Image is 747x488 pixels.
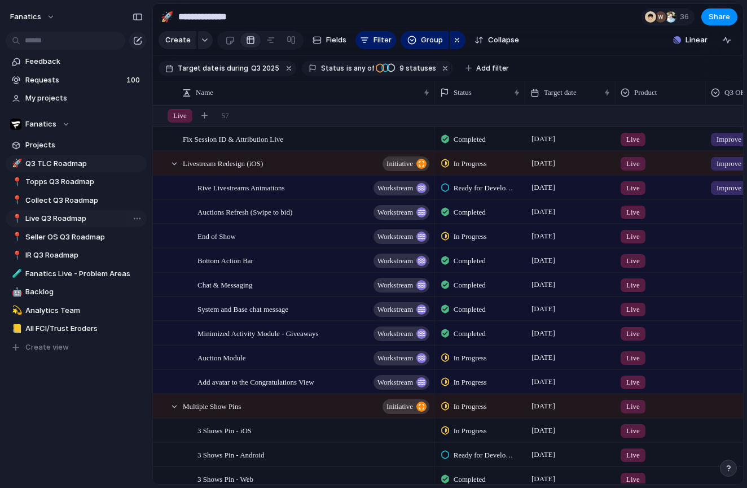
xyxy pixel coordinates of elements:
[251,63,279,73] span: Q3 2025
[25,286,143,298] span: Backlog
[6,116,147,133] button: Fanatics
[352,63,374,73] span: any of
[626,474,640,485] span: Live
[321,63,344,73] span: Status
[374,254,429,268] button: workstream
[454,158,487,169] span: In Progress
[10,158,21,169] button: 🚀
[454,134,486,145] span: Completed
[374,34,392,46] span: Filter
[6,229,147,246] div: 📍Seller OS Q3 Roadmap
[374,375,429,390] button: workstream
[626,158,640,169] span: Live
[6,210,147,227] div: 📍Live Q3 Roadmap
[544,87,577,98] span: Target date
[529,399,558,413] span: [DATE]
[377,180,413,196] span: workstream
[12,212,20,225] div: 📍
[6,173,147,190] a: 📍Topps Q3 Roadmap
[25,268,143,280] span: Fanatics Live - Problem Areas
[10,250,21,261] button: 📍
[10,268,21,280] button: 🧪
[454,474,486,485] span: Completed
[459,60,516,76] button: Add filter
[377,277,413,293] span: workstream
[197,229,236,242] span: End of Show
[12,176,20,189] div: 📍
[197,254,253,267] span: Bottom Action Bar
[374,181,429,195] button: workstream
[197,278,253,291] span: Chat & Messaging
[377,229,413,245] span: workstream
[10,195,21,206] button: 📍
[6,155,147,172] a: 🚀Q3 TLC Roadmap
[6,320,147,337] a: 📒All FCI/Trust Eroders
[183,132,283,145] span: Fix Session ID & Attribution Live
[308,31,351,49] button: Fields
[25,119,56,130] span: Fanatics
[529,424,558,437] span: [DATE]
[12,157,20,170] div: 🚀
[219,63,225,73] span: is
[12,230,20,243] div: 📍
[6,90,147,107] a: My projects
[346,63,352,73] span: is
[10,232,21,243] button: 📍
[626,352,640,364] span: Live
[488,34,519,46] span: Collapse
[126,75,142,86] span: 100
[383,156,429,171] button: initiative
[626,134,640,145] span: Live
[454,87,472,98] span: Status
[626,231,640,242] span: Live
[421,34,443,46] span: Group
[6,247,147,264] a: 📍IR Q3 Roadmap
[529,472,558,486] span: [DATE]
[183,399,241,412] span: Multiple Show Pins
[529,302,558,316] span: [DATE]
[374,278,429,293] button: workstream
[6,265,147,282] a: 🧪Fanatics Live - Problem Areas
[25,323,143,334] span: All FCI/Trust Eroders
[25,176,143,188] span: Topps Q3 Roadmap
[249,62,282,75] button: Q3 2025
[529,229,558,243] span: [DATE]
[6,53,147,70] a: Feedback
[626,207,640,218] span: Live
[386,399,413,415] span: initiative
[161,9,173,24] div: 🚀
[377,253,413,269] span: workstream
[197,302,288,315] span: System and Base chat message
[377,326,413,342] span: workstream
[529,351,558,364] span: [DATE]
[355,31,396,49] button: Filter
[10,213,21,224] button: 📍
[529,132,558,146] span: [DATE]
[173,110,187,121] span: Live
[377,374,413,390] span: workstream
[25,56,143,67] span: Feedback
[454,450,516,461] span: Ready for Development
[454,280,486,291] span: Completed
[5,8,61,26] button: fanatics
[197,375,314,388] span: Add avatar to the Congratulations View
[10,305,21,316] button: 💫
[344,62,376,75] button: isany of
[10,323,21,334] button: 📒
[197,326,318,339] span: Minimized Activity Module - Giveaways
[626,304,640,315] span: Live
[401,31,449,49] button: Group
[25,140,143,151] span: Projects
[10,11,41,23] span: fanatics
[374,351,429,365] button: workstream
[529,375,558,389] span: [DATE]
[25,232,143,243] span: Seller OS Q3 Roadmap
[10,176,21,188] button: 📍
[225,63,248,73] span: during
[454,207,486,218] span: Completed
[25,195,143,206] span: Collect Q3 Roadmap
